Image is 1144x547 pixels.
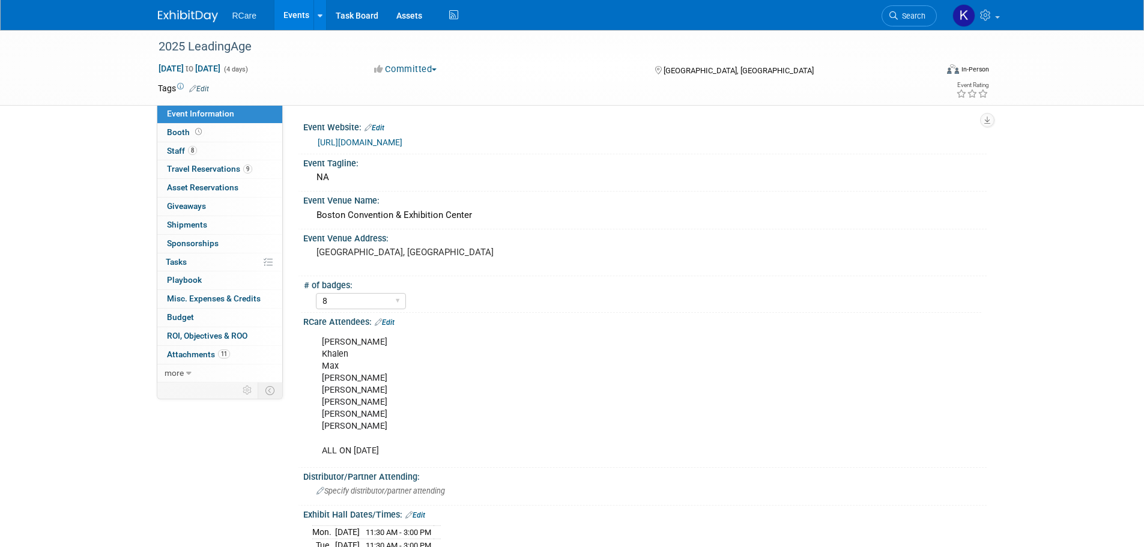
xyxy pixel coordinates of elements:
[218,349,230,358] span: 11
[303,118,987,134] div: Event Website:
[157,327,282,345] a: ROI, Objectives & ROO
[961,65,989,74] div: In-Person
[237,382,258,398] td: Personalize Event Tab Strip
[157,290,282,308] a: Misc. Expenses & Credits
[154,36,919,58] div: 2025 LeadingAge
[947,64,959,74] img: Format-Inperson.png
[223,65,248,73] span: (4 days)
[184,64,195,73] span: to
[303,229,987,244] div: Event Venue Address:
[882,5,937,26] a: Search
[167,109,234,118] span: Event Information
[335,526,360,539] td: [DATE]
[157,124,282,142] a: Booth
[157,253,282,271] a: Tasks
[898,11,925,20] span: Search
[405,511,425,519] a: Edit
[956,82,988,88] div: Event Rating
[303,313,987,328] div: RCare Attendees:
[193,127,204,136] span: Booth not reserved yet
[157,271,282,289] a: Playbook
[167,294,261,303] span: Misc. Expenses & Credits
[365,124,384,132] a: Edit
[157,179,282,197] a: Asset Reservations
[157,142,282,160] a: Staff8
[158,10,218,22] img: ExhibitDay
[167,349,230,359] span: Attachments
[157,346,282,364] a: Attachments11
[304,276,981,291] div: # of badges:
[316,486,445,495] span: Specify distributor/partner attending
[167,146,197,156] span: Staff
[188,146,197,155] span: 8
[366,528,431,537] span: 11:30 AM - 3:00 PM
[157,105,282,123] a: Event Information
[952,4,975,27] img: Khalen Ryberg
[167,183,238,192] span: Asset Reservations
[318,138,402,147] a: [URL][DOMAIN_NAME]
[313,330,855,463] div: [PERSON_NAME] Khalen Max [PERSON_NAME] [PERSON_NAME] [PERSON_NAME] [PERSON_NAME] [PERSON_NAME] AL...
[167,201,206,211] span: Giveaways
[316,247,575,258] pre: [GEOGRAPHIC_DATA], [GEOGRAPHIC_DATA]
[157,235,282,253] a: Sponsorships
[165,368,184,378] span: more
[157,160,282,178] a: Travel Reservations9
[158,63,221,74] span: [DATE] [DATE]
[158,82,209,94] td: Tags
[303,506,987,521] div: Exhibit Hall Dates/Times:
[232,11,256,20] span: RCare
[167,312,194,322] span: Budget
[312,168,978,187] div: NA
[157,198,282,216] a: Giveaways
[167,127,204,137] span: Booth
[375,318,395,327] a: Edit
[243,165,252,174] span: 9
[157,309,282,327] a: Budget
[167,164,252,174] span: Travel Reservations
[157,364,282,382] a: more
[167,331,247,340] span: ROI, Objectives & ROO
[258,382,282,398] td: Toggle Event Tabs
[664,66,814,75] span: [GEOGRAPHIC_DATA], [GEOGRAPHIC_DATA]
[167,220,207,229] span: Shipments
[312,526,335,539] td: Mon.
[303,192,987,207] div: Event Venue Name:
[370,63,441,76] button: Committed
[866,62,990,80] div: Event Format
[157,216,282,234] a: Shipments
[189,85,209,93] a: Edit
[303,468,987,483] div: Distributor/Partner Attending:
[167,275,202,285] span: Playbook
[166,257,187,267] span: Tasks
[167,238,219,248] span: Sponsorships
[312,206,978,225] div: Boston Convention & Exhibition Center
[303,154,987,169] div: Event Tagline:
